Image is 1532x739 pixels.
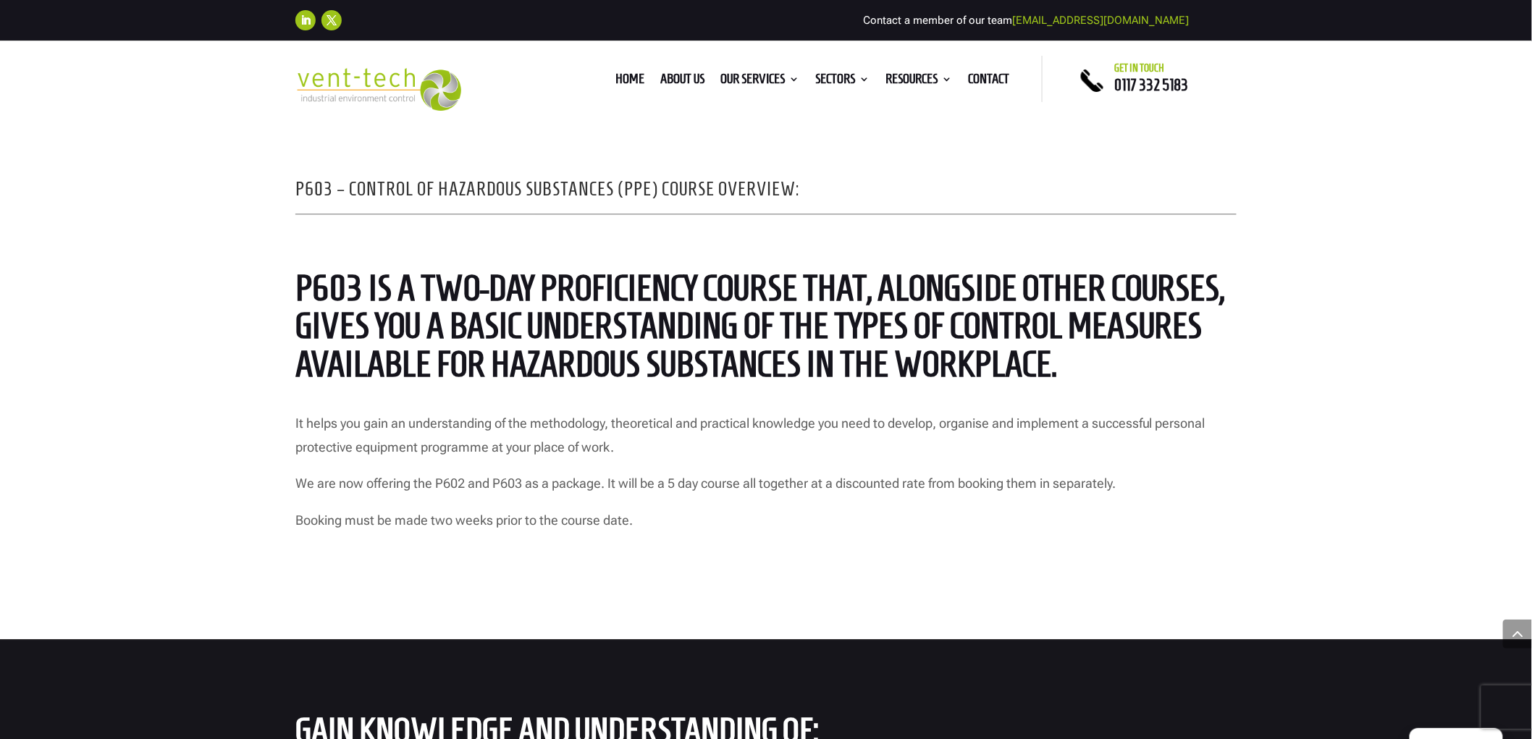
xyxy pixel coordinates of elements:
span: P603 is a two-day proficiency course that, alongside other courses, gives you a basic understandi... [295,268,1225,384]
a: [EMAIL_ADDRESS][DOMAIN_NAME] [1012,14,1189,27]
a: Contact [968,74,1009,90]
a: Follow on X [321,10,342,30]
a: Sectors [815,74,870,90]
img: 2023-09-27T08_35_16.549ZVENT-TECH---Clear-background [295,68,461,111]
span: Get in touch [1114,62,1164,74]
a: About us [660,74,704,90]
a: Follow on LinkedIn [295,10,316,30]
a: Our Services [720,74,799,90]
a: Resources [885,74,952,90]
p: It helps you gain an understanding of the methodology, theoretical and practical knowledge you ne... [295,412,1237,472]
h2: P603 – Control of hazardous Substances (PPE) Course Overview: [295,180,1237,206]
a: 0117 332 5183 [1114,76,1188,93]
a: Home [615,74,644,90]
p: We are now offering the P602 and P603 as a package. It will be a 5 day course all together at a d... [295,472,1237,508]
p: Booking must be made two weeks prior to the course date. [295,509,1237,532]
span: Contact a member of our team [863,14,1189,27]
